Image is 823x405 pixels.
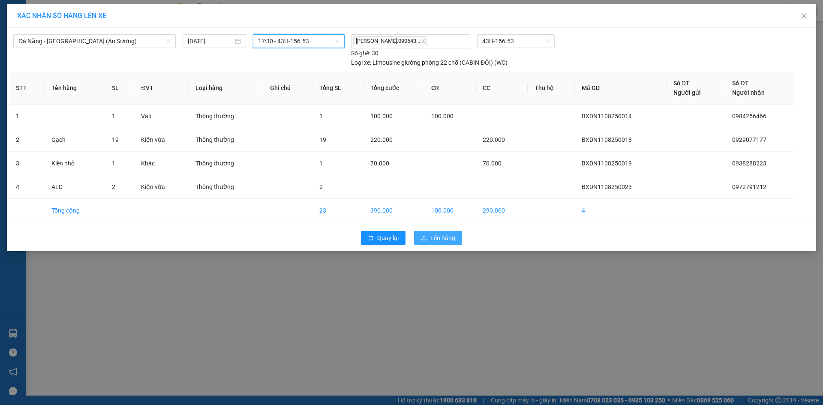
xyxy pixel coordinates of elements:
span: 100.000 [370,113,393,120]
td: Khác [134,152,188,175]
td: Thông thường [189,105,264,128]
td: 100.000 [424,199,476,222]
span: 2 [319,183,323,190]
td: Tổng cộng [45,199,105,222]
span: 17:30 - 43H-156.53 [258,35,339,48]
td: Gạch [45,128,105,152]
td: 390.000 [363,199,424,222]
th: Tổng cước [363,72,424,105]
span: Người gửi [673,89,701,96]
button: rollbackQuay lại [361,231,405,245]
span: 70.000 [483,160,502,167]
td: 290.000 [476,199,527,222]
th: CC [476,72,527,105]
span: upload [421,235,427,242]
span: 100.000 [431,113,454,120]
span: 0972791212 [732,183,766,190]
th: Loại hàng [189,72,264,105]
td: 1 [9,105,45,128]
span: [PERSON_NAME]:090543... [353,36,427,46]
button: uploadLên hàng [414,231,462,245]
span: XÁC NHẬN SỐ HÀNG LÊN XE [17,12,106,20]
th: Ghi chú [263,72,312,105]
span: Quay lại [377,233,399,243]
span: close [801,12,808,19]
td: Kiện vừa [134,128,188,152]
th: ĐVT [134,72,188,105]
td: 2 [9,128,45,152]
span: Loại xe: [351,58,371,67]
span: 0984256466 [732,113,766,120]
input: 11/08/2025 [188,36,233,46]
span: 19 [319,136,326,143]
span: 220.000 [483,136,505,143]
span: 1 [319,160,323,167]
td: ALD [45,175,105,199]
span: 43H-156.53 [482,35,549,48]
span: BXDN1108250018 [582,136,632,143]
span: 1 [319,113,323,120]
td: 4 [9,175,45,199]
span: BXDN1108250014 [582,113,632,120]
th: STT [9,72,45,105]
span: BXDN1108250023 [582,183,632,190]
span: Số ĐT [732,80,748,87]
span: 70.000 [370,160,389,167]
span: close [421,39,426,43]
td: 4 [575,199,667,222]
span: 1 [112,113,115,120]
span: Số ĐT [673,80,690,87]
span: Đà Nẵng - Sài Gòn (An Sương) [18,35,171,48]
span: Lên hàng [430,233,455,243]
td: Thông thường [189,128,264,152]
span: BXDN1108250019 [582,160,632,167]
th: Tên hàng [45,72,105,105]
td: 23 [312,199,363,222]
span: rollback [368,235,374,242]
div: Limousine giường phòng 22 chỗ (CABIN ĐÔI) (WC) [351,58,508,67]
span: Người nhận [732,89,765,96]
th: Thu hộ [528,72,575,105]
span: 220.000 [370,136,393,143]
div: 30 [351,48,378,58]
span: 0929077177 [732,136,766,143]
span: 0938288223 [732,160,766,167]
td: Thông thường [189,152,264,175]
span: 19 [112,136,119,143]
span: 2 [112,183,115,190]
td: Kiên nhỏ [45,152,105,175]
th: SL [105,72,135,105]
span: 1 [112,160,115,167]
th: Tổng SL [312,72,363,105]
td: Kiện vừa [134,175,188,199]
td: Vali [134,105,188,128]
td: 3 [9,152,45,175]
th: Mã GD [575,72,667,105]
button: Close [792,4,816,28]
th: CR [424,72,476,105]
td: Thông thường [189,175,264,199]
span: Số ghế: [351,48,370,58]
